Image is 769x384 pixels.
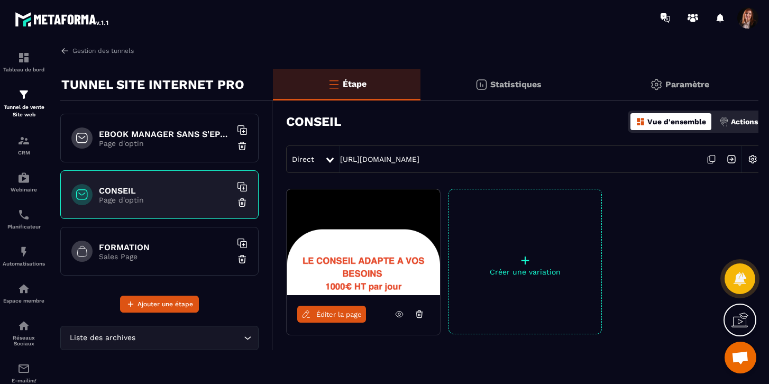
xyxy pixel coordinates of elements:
span: Direct [292,155,314,163]
img: formation [17,88,30,101]
h3: CONSEIL [286,114,341,129]
p: TUNNEL SITE INTERNET PRO [61,74,244,95]
p: Espace membre [3,298,45,304]
a: social-networksocial-networkRéseaux Sociaux [3,312,45,354]
a: Gestion des tunnels [60,46,134,56]
h6: EBOOK MANAGER SANS S'EPUISER OFFERT [99,129,231,139]
a: formationformationTableau de bord [3,43,45,80]
img: trash [237,141,248,151]
p: Planificateur [3,224,45,230]
img: arrow [60,46,70,56]
p: Page d'optin [99,196,231,204]
p: Tableau de bord [3,67,45,72]
p: Statistiques [490,79,542,89]
p: Paramètre [665,79,709,89]
img: trash [237,197,248,208]
img: formation [17,134,30,147]
img: setting-w.858f3a88.svg [743,149,763,169]
span: Éditer la page [316,310,362,318]
img: actions.d6e523a2.png [719,117,729,126]
p: Page d'optin [99,139,231,148]
img: trash [237,254,248,264]
h6: CONSEIL [99,186,231,196]
img: scheduler [17,208,30,221]
img: bars-o.4a397970.svg [327,78,340,90]
p: Réseaux Sociaux [3,335,45,346]
button: Ajouter une étape [120,296,199,313]
p: Tunnel de vente Site web [3,104,45,118]
p: Actions [731,117,758,126]
a: formationformationTunnel de vente Site web [3,80,45,126]
p: Créer une variation [449,268,601,276]
p: CRM [3,150,45,156]
img: automations [17,282,30,295]
p: E-mailing [3,378,45,383]
a: formationformationCRM [3,126,45,163]
span: Liste des archives [67,332,138,344]
a: [URL][DOMAIN_NAME] [340,155,419,163]
a: Éditer la page [297,306,366,323]
a: automationsautomationsAutomatisations [3,237,45,275]
img: arrow-next.bcc2205e.svg [721,149,741,169]
img: image [287,189,440,295]
p: Automatisations [3,261,45,267]
img: automations [17,171,30,184]
span: Ajouter une étape [138,299,193,309]
img: dashboard-orange.40269519.svg [636,117,645,126]
a: automationsautomationsEspace membre [3,275,45,312]
img: stats.20deebd0.svg [475,78,488,91]
a: schedulerschedulerPlanificateur [3,200,45,237]
p: Webinaire [3,187,45,193]
a: automationsautomationsWebinaire [3,163,45,200]
div: Search for option [60,326,259,350]
p: + [449,253,601,268]
img: formation [17,51,30,64]
div: Ouvrir le chat [725,342,756,373]
img: automations [17,245,30,258]
p: Vue d'ensemble [647,117,706,126]
img: email [17,362,30,375]
input: Search for option [138,332,241,344]
p: Sales Page [99,252,231,261]
img: social-network [17,319,30,332]
img: logo [15,10,110,29]
h6: FORMATION [99,242,231,252]
img: setting-gr.5f69749f.svg [650,78,663,91]
p: Étape [343,79,367,89]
